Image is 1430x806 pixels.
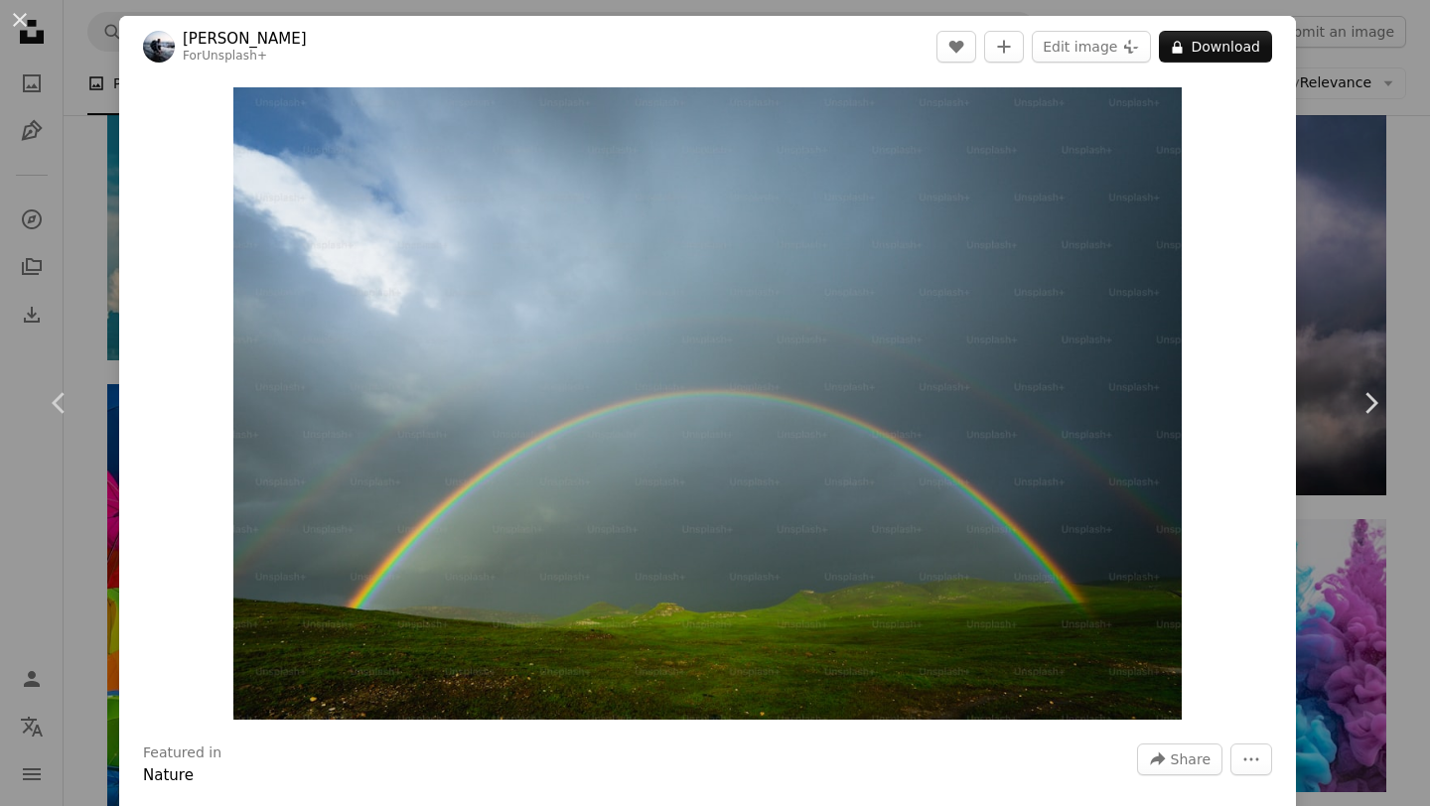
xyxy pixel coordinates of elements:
button: Download [1159,31,1272,63]
img: Go to Casey Horner's profile [143,31,175,63]
a: Next [1311,308,1430,498]
h3: Featured in [143,743,221,763]
a: Nature [143,766,194,784]
div: For [183,49,307,65]
img: a couple of rainbows that are in the sky [233,87,1183,720]
button: Add to Collection [984,31,1024,63]
a: [PERSON_NAME] [183,29,307,49]
button: Like [936,31,976,63]
button: Zoom in on this image [233,87,1183,720]
a: Unsplash+ [202,49,267,63]
button: More Actions [1230,743,1272,775]
button: Edit image [1032,31,1151,63]
span: Share [1171,744,1211,774]
button: Share this image [1137,743,1222,775]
